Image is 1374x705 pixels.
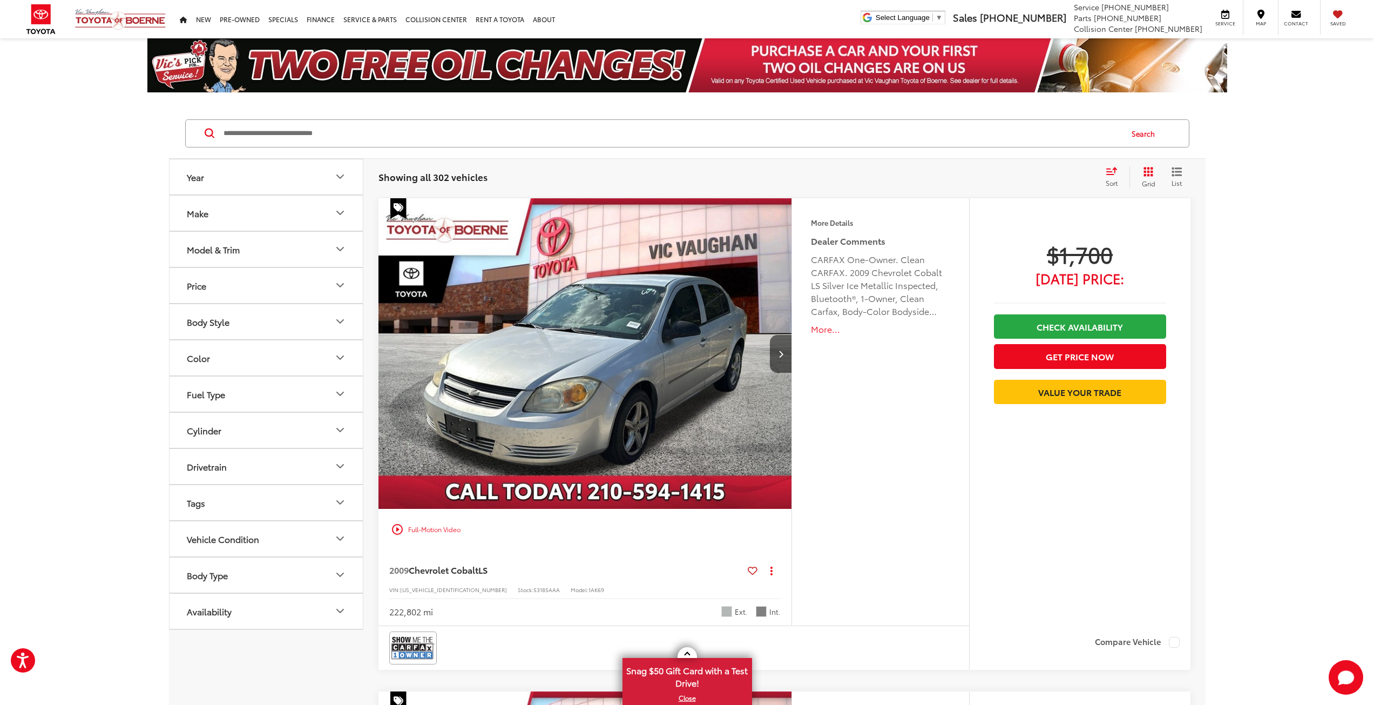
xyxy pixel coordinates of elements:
[994,344,1166,368] button: Get Price Now
[994,273,1166,284] span: [DATE] Price:
[334,170,347,183] div: Year
[170,268,364,303] button: PricePrice
[389,586,400,594] span: VIN:
[170,558,364,593] button: Body TypeBody Type
[75,8,166,30] img: Vic Vaughan Toyota of Boerne
[994,240,1166,267] span: $1,700
[334,605,347,617] div: Availability
[334,351,347,364] div: Color
[187,606,232,616] div: Availability
[334,424,347,437] div: Cylinder
[1100,166,1129,188] button: Select sort value
[1172,178,1182,187] span: List
[334,206,347,219] div: Make
[187,389,225,399] div: Fuel Type
[735,607,748,617] span: Ext.
[1106,178,1118,187] span: Sort
[588,586,604,594] span: 1AK69
[187,461,227,472] div: Drivetrain
[571,586,588,594] span: Model:
[170,521,364,556] button: Vehicle ConditionVehicle Condition
[533,586,560,594] span: 53185AAA
[1101,2,1169,12] span: [PHONE_NUMBER]
[811,219,950,226] h4: More Details
[770,566,773,575] span: dropdown dots
[518,586,533,594] span: Stock:
[334,387,347,400] div: Fuel Type
[811,323,950,335] button: More...
[770,335,791,373] button: Next image
[624,659,751,692] span: Snag $50 Gift Card with a Test Drive!
[147,38,1227,92] img: Two Free Oil Change Vic Vaughan Toyota of Boerne Boerne TX
[478,563,488,576] span: LS
[1249,20,1273,27] span: Map
[1129,166,1163,188] button: Grid View
[953,10,977,24] span: Sales
[1135,23,1202,34] span: [PHONE_NUMBER]
[1074,23,1133,34] span: Collision Center
[170,159,364,194] button: YearYear
[391,634,435,662] img: CarFax One Owner
[170,449,364,484] button: DrivetrainDrivetrain
[378,198,793,510] img: 2009 Chevrolet Cobalt LS
[1329,660,1363,695] svg: Start Chat
[721,606,732,617] span: Silver Ice Metallic
[170,594,364,629] button: AvailabilityAvailability
[187,280,206,291] div: Price
[1095,637,1180,648] label: Compare Vehicle
[1094,12,1161,23] span: [PHONE_NUMBER]
[187,498,205,508] div: Tags
[170,413,364,448] button: CylinderCylinder
[1074,2,1099,12] span: Service
[1326,20,1350,27] span: Saved
[389,563,409,576] span: 2009
[187,570,228,580] div: Body Type
[1074,12,1092,23] span: Parts
[1213,20,1237,27] span: Service
[409,563,478,576] span: Chevrolet Cobalt
[222,120,1121,146] input: Search by Make, Model, or Keyword
[334,532,347,545] div: Vehicle Condition
[876,14,930,22] span: Select Language
[762,561,781,580] button: Actions
[187,353,210,363] div: Color
[187,172,204,182] div: Year
[334,315,347,328] div: Body Style
[187,425,221,435] div: Cylinder
[400,586,507,594] span: [US_VEHICLE_IDENTIFICATION_NUMBER]
[334,568,347,581] div: Body Type
[769,607,781,617] span: Int.
[187,534,259,544] div: Vehicle Condition
[170,340,364,375] button: ColorColor
[187,244,240,254] div: Model & Trim
[378,170,488,183] span: Showing all 302 vehicles
[1329,660,1363,695] button: Toggle Chat Window
[378,198,793,509] div: 2009 Chevrolet Cobalt LS 0
[1142,179,1155,188] span: Grid
[811,253,950,318] div: CARFAX One-Owner. Clean CARFAX. 2009 Chevrolet Cobalt LS Silver Ice Metallic Inspected, Bluetooth...
[334,496,347,509] div: Tags
[980,10,1066,24] span: [PHONE_NUMBER]
[389,564,744,576] a: 2009Chevrolet CobaltLS
[170,304,364,339] button: Body StyleBody Style
[932,14,933,22] span: ​
[390,198,407,219] span: Special
[994,314,1166,339] a: Check Availability
[1121,120,1170,147] button: Search
[170,485,364,520] button: TagsTags
[811,234,950,247] h5: Dealer Comments
[756,606,767,617] span: Gray
[378,198,793,509] a: 2009 Chevrolet Cobalt LS2009 Chevrolet Cobalt LS2009 Chevrolet Cobalt LS2009 Chevrolet Cobalt LS
[170,377,364,412] button: Fuel TypeFuel Type
[876,14,943,22] a: Select Language​
[334,460,347,473] div: Drivetrain
[334,279,347,292] div: Price
[389,606,433,618] div: 222,802 mi
[170,232,364,267] button: Model & TrimModel & Trim
[1163,166,1190,188] button: List View
[187,317,229,327] div: Body Style
[994,380,1166,404] a: Value Your Trade
[170,196,364,231] button: MakeMake
[936,14,943,22] span: ▼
